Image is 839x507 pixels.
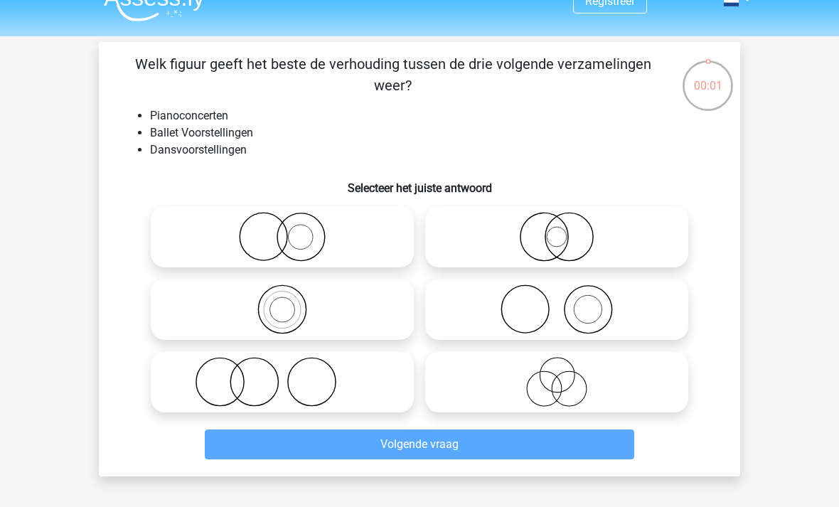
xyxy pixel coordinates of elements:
[205,429,635,459] button: Volgende vraag
[681,59,734,95] div: 00:01
[150,107,717,124] li: Pianoconcerten
[122,170,717,195] h6: Selecteer het juiste antwoord
[150,124,717,142] li: Ballet Voorstellingen
[150,142,717,159] li: Dansvoorstellingen
[122,53,664,96] p: Welk figuur geeft het beste de verhouding tussen de drie volgende verzamelingen weer?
